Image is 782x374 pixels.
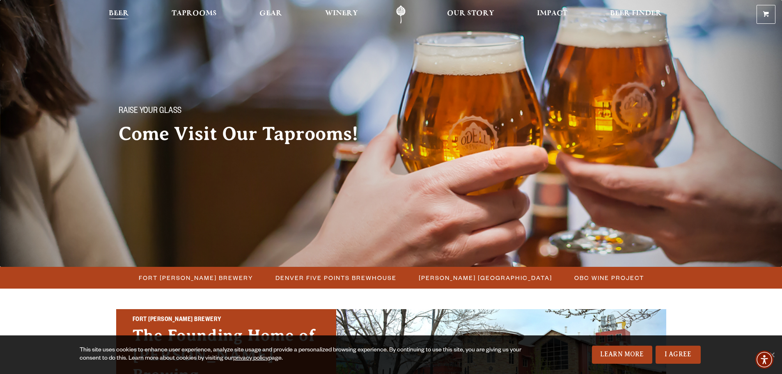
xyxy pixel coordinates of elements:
[103,5,134,24] a: Beer
[134,272,257,284] a: Fort [PERSON_NAME] Brewery
[574,272,644,284] span: OBC Wine Project
[233,356,268,362] a: privacy policy
[385,5,416,24] a: Odell Home
[259,10,282,17] span: Gear
[569,272,648,284] a: OBC Wine Project
[442,5,500,24] a: Our Story
[119,106,181,117] span: Raise your glass
[537,10,567,17] span: Impact
[275,272,397,284] span: Denver Five Points Brewhouse
[656,346,701,364] a: I Agree
[139,272,253,284] span: Fort [PERSON_NAME] Brewery
[755,351,773,369] div: Accessibility Menu
[254,5,287,24] a: Gear
[447,10,494,17] span: Our Story
[610,10,662,17] span: Beer Finder
[119,124,375,144] h2: Come Visit Our Taprooms!
[325,10,358,17] span: Winery
[414,272,556,284] a: [PERSON_NAME] [GEOGRAPHIC_DATA]
[166,5,222,24] a: Taprooms
[320,5,363,24] a: Winery
[605,5,667,24] a: Beer Finder
[172,10,217,17] span: Taprooms
[592,346,652,364] a: Learn More
[532,5,573,24] a: Impact
[271,272,401,284] a: Denver Five Points Brewhouse
[133,315,320,326] h2: Fort [PERSON_NAME] Brewery
[419,272,552,284] span: [PERSON_NAME] [GEOGRAPHIC_DATA]
[109,10,129,17] span: Beer
[80,346,524,363] div: This site uses cookies to enhance user experience, analyze site usage and provide a personalized ...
